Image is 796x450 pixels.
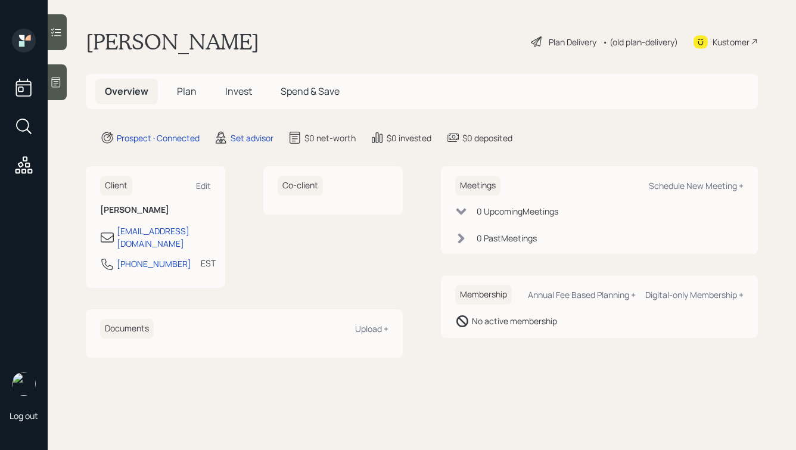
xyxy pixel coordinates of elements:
h6: [PERSON_NAME] [100,205,211,215]
div: Prospect · Connected [117,132,200,144]
div: EST [201,257,216,269]
div: Plan Delivery [549,36,596,48]
div: Digital-only Membership + [645,289,744,300]
div: Schedule New Meeting + [649,180,744,191]
div: Annual Fee Based Planning + [528,289,636,300]
div: Kustomer [713,36,750,48]
div: • (old plan-delivery) [602,36,678,48]
h6: Meetings [455,176,500,195]
div: 0 Past Meeting s [477,232,537,244]
h6: Co-client [278,176,323,195]
div: $0 net-worth [304,132,356,144]
span: Overview [105,85,148,98]
span: Invest [225,85,252,98]
div: Upload + [355,323,388,334]
h6: Client [100,176,132,195]
div: 0 Upcoming Meeting s [477,205,558,218]
div: [PHONE_NUMBER] [117,257,191,270]
span: Plan [177,85,197,98]
h1: [PERSON_NAME] [86,29,259,55]
h6: Documents [100,319,154,339]
div: [EMAIL_ADDRESS][DOMAIN_NAME] [117,225,211,250]
div: Set advisor [231,132,273,144]
div: $0 invested [387,132,431,144]
h6: Membership [455,285,512,305]
div: No active membership [472,315,557,327]
img: hunter_neumayer.jpg [12,372,36,396]
div: Log out [10,410,38,421]
span: Spend & Save [281,85,340,98]
div: Edit [196,180,211,191]
div: $0 deposited [462,132,512,144]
